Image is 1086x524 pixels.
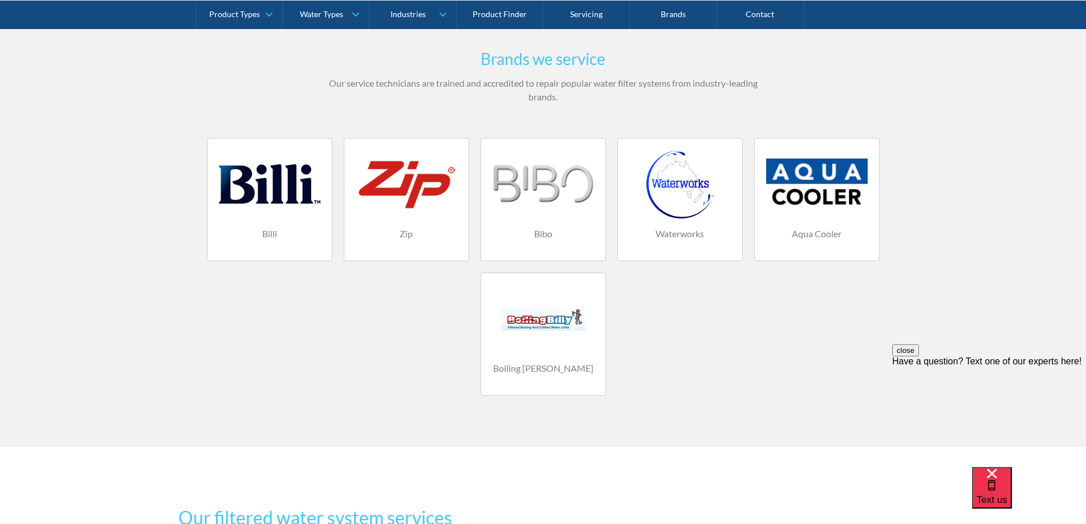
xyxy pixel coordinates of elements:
h4: Boiling [PERSON_NAME] [493,361,594,375]
a: Billi [207,138,332,261]
h4: Bibo [493,227,594,241]
p: Our service technicians are trained and accredited to repair popular water filter systems from in... [321,76,766,104]
div: Product Types [209,9,260,19]
div: Water Types [300,9,343,19]
a: Bibo [481,138,606,261]
a: Aqua Cooler [754,138,880,261]
h4: Aqua Cooler [766,227,868,241]
h4: Billi [219,227,320,241]
h4: Zip [356,227,457,241]
iframe: podium webchat widget bubble [972,467,1086,524]
div: Industries [391,9,426,19]
h4: Waterworks [629,227,731,241]
iframe: podium webchat widget prompt [892,344,1086,481]
h3: Brands we service [321,47,766,71]
a: Boiling [PERSON_NAME] [481,273,606,396]
a: Zip [344,138,469,261]
a: Waterworks [617,138,743,261]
